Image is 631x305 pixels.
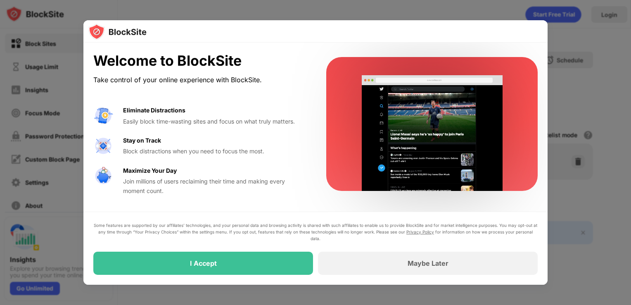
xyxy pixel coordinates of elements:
[93,74,306,86] div: Take control of your online experience with BlockSite.
[123,106,185,115] div: Eliminate Distractions
[93,106,113,126] img: value-avoid-distractions.svg
[93,222,538,242] div: Some features are supported by our affiliates’ technologies, and your personal data and browsing ...
[406,229,434,234] a: Privacy Policy
[123,117,306,126] div: Easily block time-wasting sites and focus on what truly matters.
[88,24,147,40] img: logo-blocksite.svg
[190,259,217,267] div: I Accept
[408,259,448,267] div: Maybe Later
[93,166,113,186] img: value-safe-time.svg
[93,52,306,69] div: Welcome to BlockSite
[123,147,306,156] div: Block distractions when you need to focus the most.
[123,177,306,195] div: Join millions of users reclaiming their time and making every moment count.
[93,136,113,156] img: value-focus.svg
[123,136,161,145] div: Stay on Track
[123,166,177,175] div: Maximize Your Day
